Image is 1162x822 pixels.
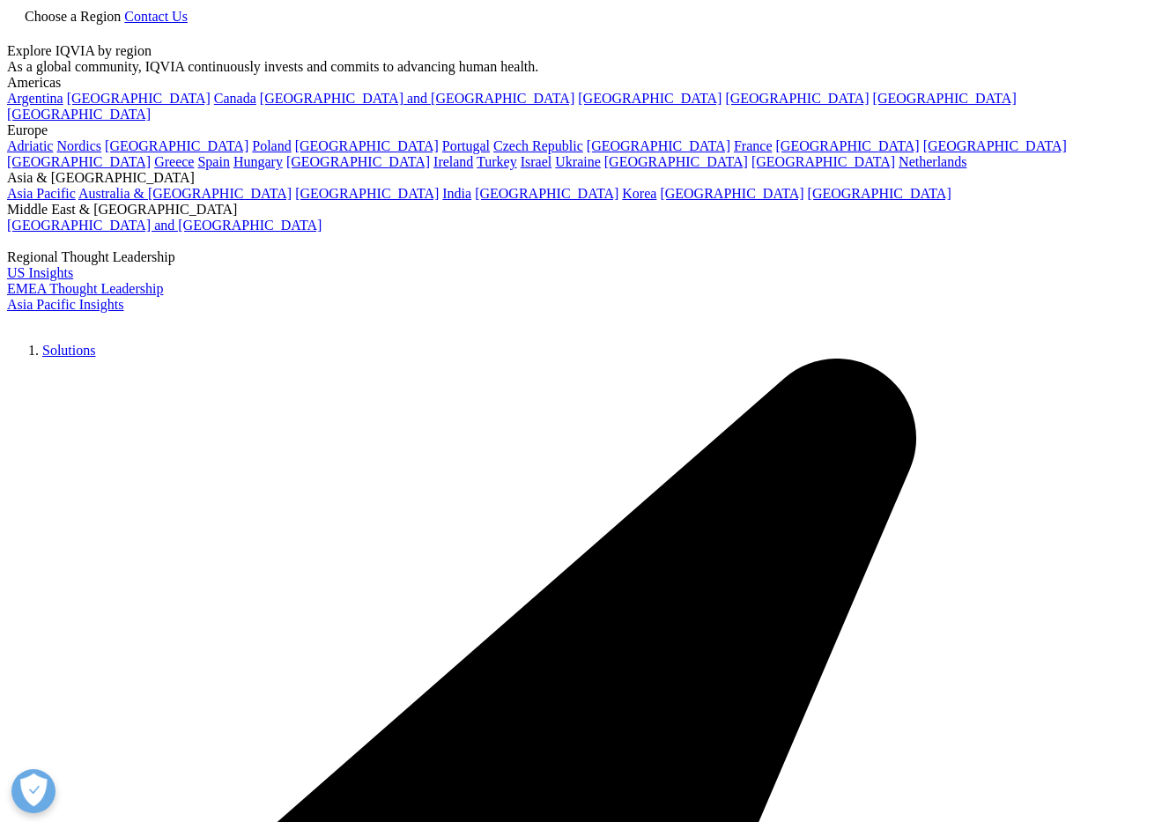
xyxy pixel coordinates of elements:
a: [GEOGRAPHIC_DATA] [295,186,439,201]
a: [GEOGRAPHIC_DATA] [295,138,439,153]
a: Turkey [477,154,517,169]
a: Canada [214,91,256,106]
a: Poland [252,138,291,153]
a: Asia Pacific [7,186,76,201]
a: Hungary [233,154,283,169]
a: Argentina [7,91,63,106]
div: Middle East & [GEOGRAPHIC_DATA] [7,202,1155,218]
a: Korea [622,186,656,201]
div: As a global community, IQVIA continuously invests and commits to advancing human health. [7,59,1155,75]
a: US Insights [7,265,73,280]
a: [GEOGRAPHIC_DATA] [725,91,869,106]
a: Australia & [GEOGRAPHIC_DATA] [78,186,292,201]
a: [GEOGRAPHIC_DATA] [105,138,248,153]
a: [GEOGRAPHIC_DATA] [776,138,920,153]
a: [GEOGRAPHIC_DATA] and [GEOGRAPHIC_DATA] [7,218,322,233]
a: Solutions [42,343,95,358]
a: Ireland [433,154,473,169]
a: [GEOGRAPHIC_DATA] [7,107,151,122]
a: [GEOGRAPHIC_DATA] and [GEOGRAPHIC_DATA] [260,91,574,106]
a: Asia Pacific Insights [7,297,123,312]
a: Ukraine [555,154,601,169]
a: Contact Us [124,9,188,24]
a: France [734,138,773,153]
a: [GEOGRAPHIC_DATA] [751,154,895,169]
a: Czech Republic [493,138,583,153]
a: [GEOGRAPHIC_DATA] [604,154,748,169]
a: EMEA Thought Leadership [7,281,163,296]
span: Choose a Region [25,9,121,24]
button: Open Preferences [11,769,56,813]
a: Netherlands [899,154,966,169]
a: [GEOGRAPHIC_DATA] [475,186,618,201]
a: [GEOGRAPHIC_DATA] [578,91,722,106]
a: [GEOGRAPHIC_DATA] [7,154,151,169]
a: [GEOGRAPHIC_DATA] [923,138,1067,153]
div: Americas [7,75,1155,91]
div: Regional Thought Leadership [7,249,1155,265]
a: Israel [521,154,552,169]
a: Spain [197,154,229,169]
a: Portugal [442,138,490,153]
a: Adriatic [7,138,53,153]
a: Greece [154,154,194,169]
a: [GEOGRAPHIC_DATA] [808,186,951,201]
a: India [442,186,471,201]
a: [GEOGRAPHIC_DATA] [587,138,730,153]
a: [GEOGRAPHIC_DATA] [286,154,430,169]
a: [GEOGRAPHIC_DATA] [67,91,211,106]
div: Europe [7,122,1155,138]
a: Nordics [56,138,101,153]
a: [GEOGRAPHIC_DATA] [873,91,1017,106]
div: Asia & [GEOGRAPHIC_DATA] [7,170,1155,186]
a: [GEOGRAPHIC_DATA] [660,186,803,201]
div: Explore IQVIA by region [7,43,1155,59]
